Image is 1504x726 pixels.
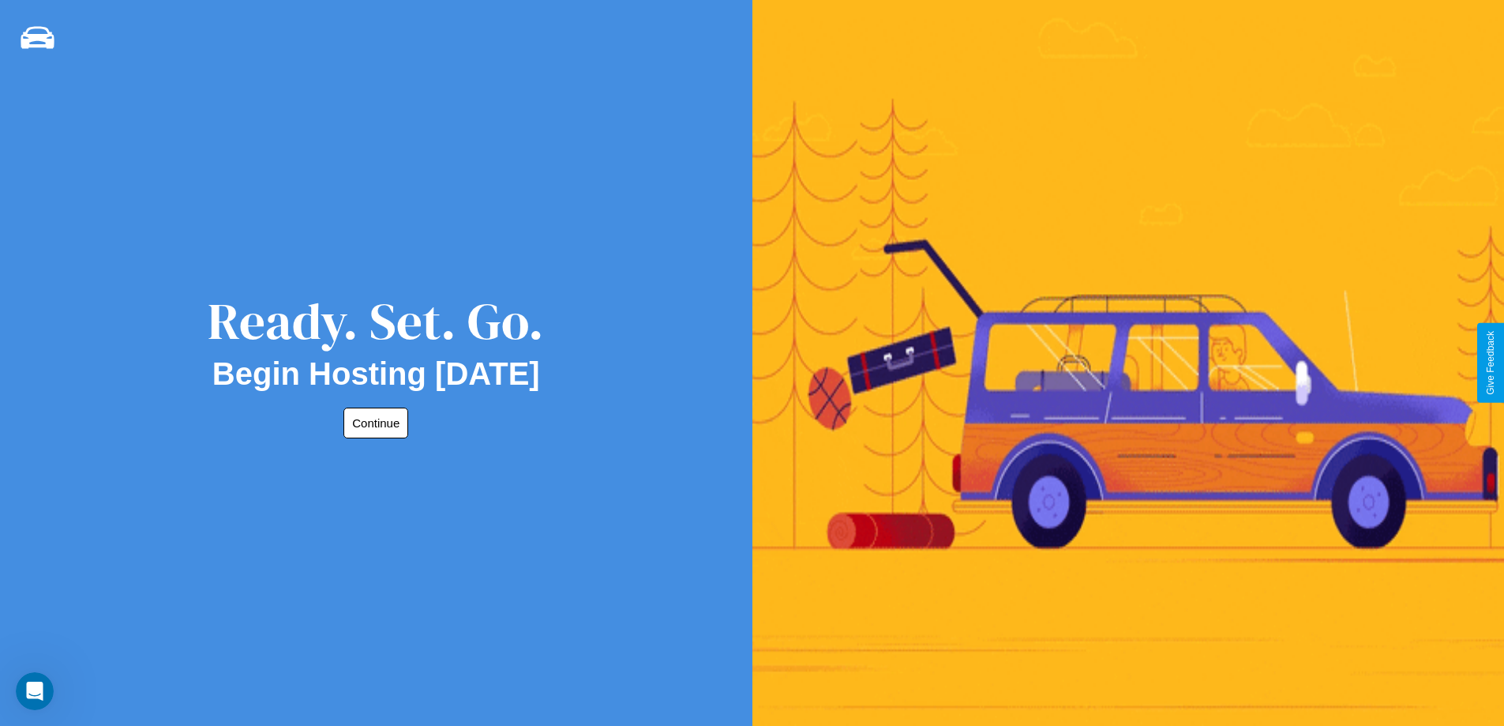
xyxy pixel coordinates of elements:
[208,286,544,356] div: Ready. Set. Go.
[343,408,408,438] button: Continue
[16,672,54,710] iframe: Intercom live chat
[212,356,540,392] h2: Begin Hosting [DATE]
[1485,331,1496,395] div: Give Feedback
